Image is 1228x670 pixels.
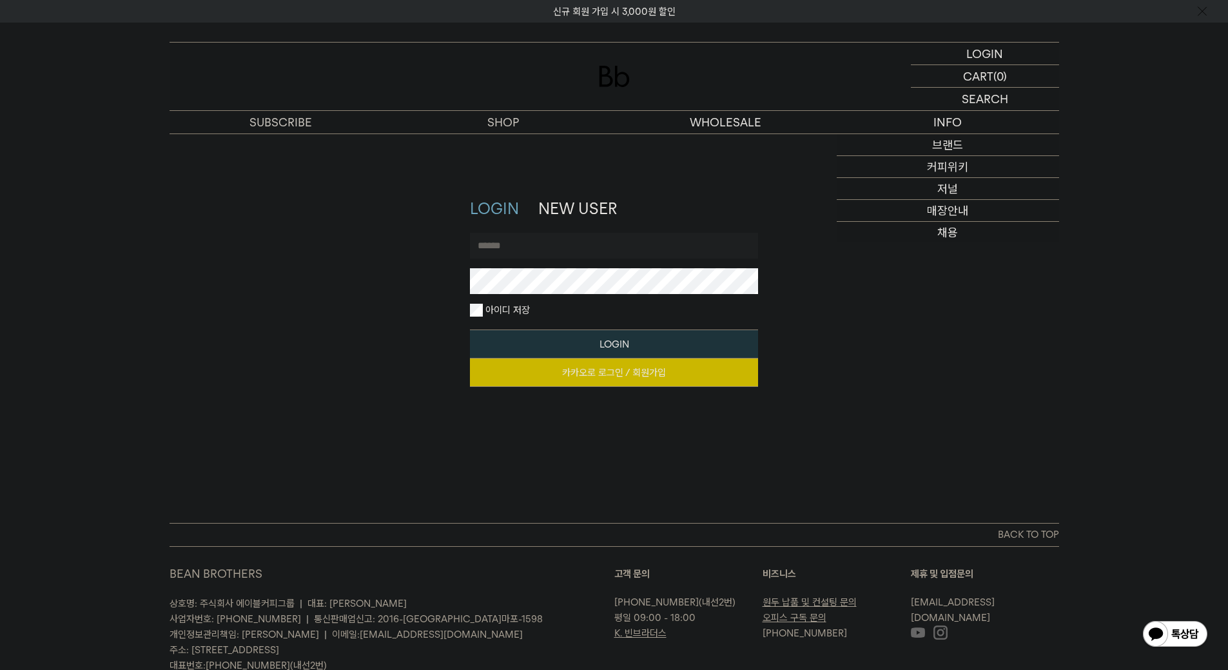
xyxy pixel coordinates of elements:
a: 매장안내 [837,200,1059,222]
p: 고객 문의 [614,566,763,582]
a: [PHONE_NUMBER] [614,596,699,608]
a: 저널 [837,178,1059,200]
p: INFO [837,111,1059,133]
p: WHOLESALE [614,111,837,133]
span: | [306,613,309,625]
p: CART [963,65,993,87]
a: LOGIN [911,43,1059,65]
span: 개인정보관리책임: [PERSON_NAME] [170,629,319,640]
span: 대표: [PERSON_NAME] [307,598,407,609]
span: | [324,629,327,640]
span: | [300,598,302,609]
p: 제휴 및 입점문의 [911,566,1059,582]
a: [EMAIL_ADDRESS][DOMAIN_NAME] [360,629,523,640]
span: 상호명: 주식회사 에이블커피그룹 [170,598,295,609]
a: 카카오로 로그인 / 회원가입 [470,359,758,387]
a: SUBSCRIBE [170,111,392,133]
p: (내선2번) [614,595,756,610]
a: [PHONE_NUMBER] [763,627,847,639]
span: 통신판매업신고: 2016-[GEOGRAPHIC_DATA]마포-1598 [314,613,543,625]
a: 브랜드 [837,134,1059,156]
a: K. 빈브라더스 [614,627,667,639]
p: (0) [993,65,1007,87]
span: 주소: [STREET_ADDRESS] [170,644,279,656]
a: [EMAIL_ADDRESS][DOMAIN_NAME] [911,596,995,624]
a: 원두 납품 및 컨설팅 문의 [763,596,857,608]
a: NEW USER [538,199,617,218]
a: SHOP [392,111,614,133]
a: 오피스 구독 문의 [763,612,826,624]
button: BACK TO TOP [170,523,1059,546]
label: 아이디 저장 [483,304,530,317]
span: 이메일: [332,629,523,640]
span: 사업자번호: [PHONE_NUMBER] [170,613,301,625]
a: 커피위키 [837,156,1059,178]
a: 신규 회원 가입 시 3,000원 할인 [553,6,676,17]
p: LOGIN [966,43,1003,64]
p: 비즈니스 [763,566,911,582]
p: 평일 09:00 - 18:00 [614,610,756,626]
a: BEAN BROTHERS [170,567,262,580]
img: 카카오톡 채널 1:1 채팅 버튼 [1142,620,1209,651]
button: LOGIN [470,330,758,359]
p: SEARCH [962,88,1008,110]
a: 채용 [837,222,1059,244]
a: LOGIN [470,199,519,218]
img: 로고 [599,66,630,87]
a: CART (0) [911,65,1059,88]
